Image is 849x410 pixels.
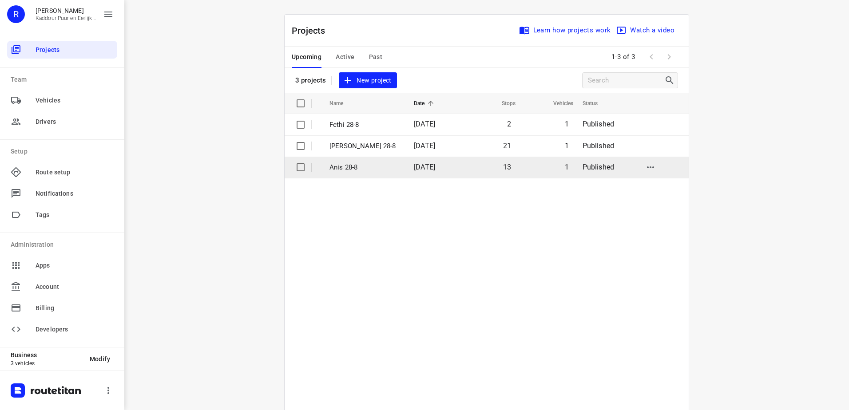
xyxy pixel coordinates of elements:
span: Apps [36,261,114,270]
span: 1 [565,120,569,128]
span: Tags [36,210,114,220]
span: New project [344,75,391,86]
span: [DATE] [414,120,435,128]
span: Published [583,120,615,128]
div: Vehicles [7,91,117,109]
p: Anis 28-8 [329,162,401,173]
p: Setup [11,147,117,156]
span: Published [583,163,615,171]
span: [DATE] [414,142,435,150]
span: Date [414,98,436,109]
span: Active [336,51,354,63]
span: Vehicles [36,96,114,105]
span: 13 [503,163,511,171]
p: Fethi 28-8 [329,120,401,130]
span: Next Page [660,48,678,66]
span: 1 [565,163,569,171]
span: Modify [90,355,110,363]
div: R [7,5,25,23]
div: Developers [7,320,117,338]
div: Route setup [7,163,117,181]
div: Projects [7,41,117,59]
span: 1 [565,142,569,150]
div: Drivers [7,113,117,130]
p: Rachid Kaddour [36,7,96,14]
button: New project [339,72,397,89]
span: Account [36,282,114,292]
div: Notifications [7,185,117,202]
p: [PERSON_NAME] 28-8 [329,141,401,151]
span: Vehicles [542,98,574,109]
p: Business [11,351,83,359]
span: Previous Page [643,48,660,66]
div: Account [7,278,117,296]
span: Past [369,51,383,63]
span: [DATE] [414,163,435,171]
div: Search [664,75,678,86]
span: Name [329,98,355,109]
span: 1-3 of 3 [608,47,639,67]
div: Apps [7,256,117,274]
span: Drivers [36,117,114,126]
span: Status [583,98,610,109]
p: 3 vehicles [11,360,83,367]
span: 21 [503,142,511,150]
p: Kaddour Puur en Eerlijk Vlees B.V. [36,15,96,21]
span: Projects [36,45,114,55]
p: Team [11,75,117,84]
div: Billing [7,299,117,317]
span: Upcoming [292,51,321,63]
p: 3 projects [295,76,326,84]
span: Billing [36,304,114,313]
button: Modify [83,351,117,367]
div: Tags [7,206,117,224]
span: Published [583,142,615,150]
p: Projects [292,24,333,37]
span: Stops [490,98,516,109]
span: Developers [36,325,114,334]
p: Administration [11,240,117,249]
span: Route setup [36,168,114,177]
span: Notifications [36,189,114,198]
input: Search projects [588,74,664,87]
span: 2 [507,120,511,128]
